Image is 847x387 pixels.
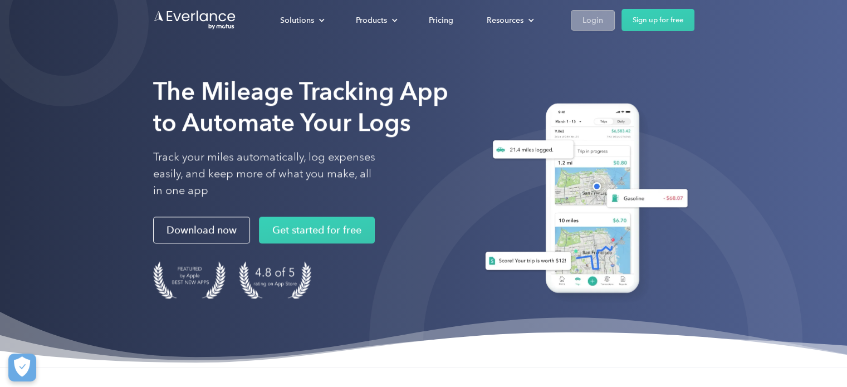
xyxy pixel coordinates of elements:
[571,10,615,31] a: Login
[280,13,314,27] div: Solutions
[153,217,250,243] a: Download now
[239,261,311,298] img: 4.9 out of 5 stars on the app store
[8,354,36,381] button: Cookies Settings
[153,9,237,31] a: Go to homepage
[259,217,375,243] a: Get started for free
[476,11,543,30] div: Resources
[429,13,453,27] div: Pricing
[472,95,694,306] img: Everlance, mileage tracker app, expense tracking app
[487,13,523,27] div: Resources
[418,11,464,30] a: Pricing
[269,11,334,30] div: Solutions
[356,13,387,27] div: Products
[621,9,694,31] a: Sign up for free
[582,13,603,27] div: Login
[153,149,376,199] p: Track your miles automatically, log expenses easily, and keep more of what you make, all in one app
[153,261,226,298] img: Badge for Featured by Apple Best New Apps
[153,76,448,137] strong: The Mileage Tracking App to Automate Your Logs
[345,11,407,30] div: Products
